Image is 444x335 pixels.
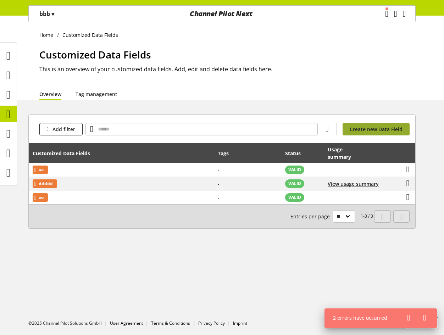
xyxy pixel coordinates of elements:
div: Usage summary [328,146,368,161]
li: ©2025 Channel Pilot Solutions GmbH [28,320,110,326]
a: Imprint [233,320,247,326]
a: Terms & Conditions [151,320,190,326]
span: ddddd [39,179,53,188]
span: oo [39,193,44,202]
nav: main navigation [28,5,416,22]
span: - [218,180,220,187]
a: Overview [39,90,61,98]
a: Tag management [76,90,117,98]
div: Status [285,150,308,157]
div: Customized Data Fields [33,150,97,157]
a: Privacy Policy [198,320,225,326]
a: Create new Data Field [343,123,410,135]
button: View usage summary [328,180,379,188]
span: - [218,194,220,201]
small: 1-3 / 3 [290,210,373,223]
span: - [218,167,220,173]
h2: This is an overview of your customized data fields. Add, edit and delete data fields here. [39,65,416,73]
span: VALID [288,167,301,173]
span: aa [39,166,44,174]
span: VALID [288,180,301,187]
span: 2 errors have occurred [333,314,387,321]
a: Home [39,31,57,39]
span: VALID [288,194,301,201]
div: Tags [218,150,229,157]
a: User Agreement [110,320,143,326]
span: Create new Data Field [350,125,403,133]
button: Add filter [39,123,83,135]
span: Customized Data Fields [39,48,151,61]
span: Entries per page [290,213,333,220]
p: bbb [39,10,54,18]
span: Add filter [52,125,75,133]
span: ▾ [51,10,54,18]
